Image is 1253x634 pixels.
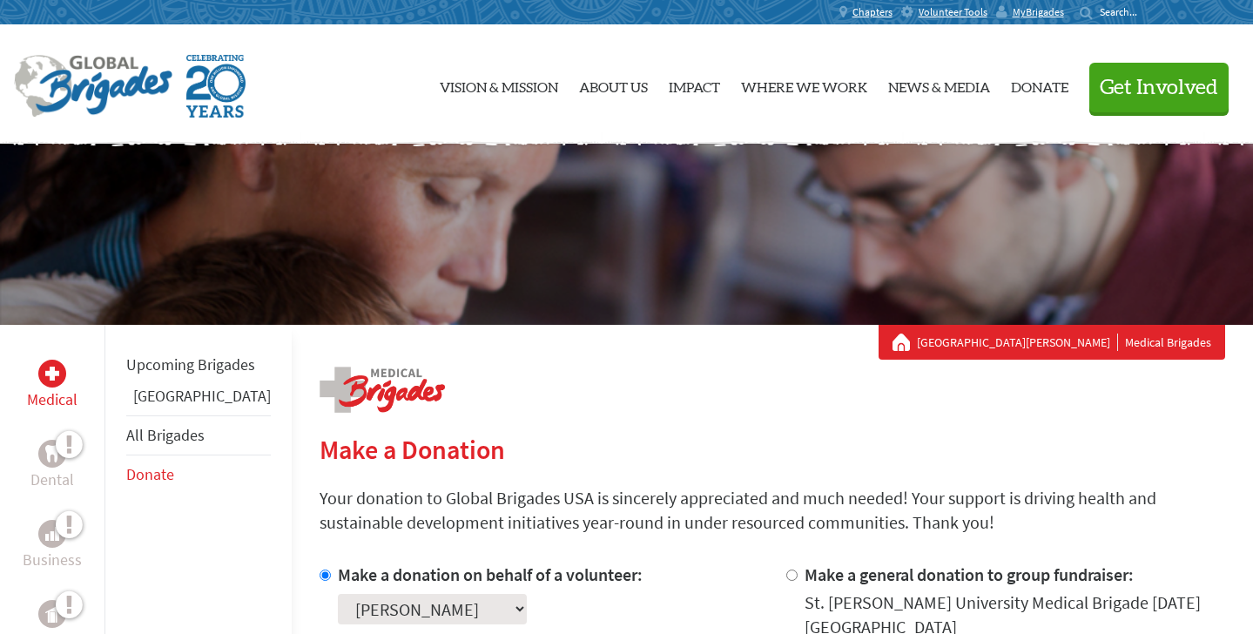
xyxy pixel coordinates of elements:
div: Business [38,520,66,548]
a: Vision & Mission [440,39,558,130]
img: Dental [45,445,59,462]
a: Donate [1011,39,1068,130]
a: Where We Work [741,39,867,130]
a: Upcoming Brigades [126,354,255,374]
p: Business [23,548,82,572]
span: Chapters [852,5,893,19]
a: News & Media [888,39,990,130]
div: Medical [38,360,66,388]
a: MedicalMedical [27,360,77,412]
span: Volunteer Tools [919,5,987,19]
img: Global Brigades Logo [14,55,172,118]
img: logo-medical.png [320,367,445,413]
li: Upcoming Brigades [126,346,271,384]
a: [GEOGRAPHIC_DATA] [133,386,271,406]
label: Make a general donation to group fundraiser: [805,563,1134,585]
a: All Brigades [126,425,205,445]
img: Medical [45,367,59,381]
li: Donate [126,455,271,494]
div: Medical Brigades [893,334,1211,351]
a: Impact [669,39,720,130]
button: Get Involved [1089,63,1229,112]
img: Business [45,527,59,541]
img: Public Health [45,605,59,623]
div: Dental [38,440,66,468]
div: Public Health [38,600,66,628]
span: Get Involved [1100,78,1218,98]
a: About Us [579,39,648,130]
a: DentalDental [30,440,74,492]
label: Make a donation on behalf of a volunteer: [338,563,643,585]
span: MyBrigades [1013,5,1064,19]
a: [GEOGRAPHIC_DATA][PERSON_NAME] [917,334,1118,351]
p: Your donation to Global Brigades USA is sincerely appreciated and much needed! Your support is dr... [320,486,1225,535]
p: Medical [27,388,77,412]
p: Dental [30,468,74,492]
img: Global Brigades Celebrating 20 Years [186,55,246,118]
a: BusinessBusiness [23,520,82,572]
li: All Brigades [126,415,271,455]
li: Panama [126,384,271,415]
input: Search... [1100,5,1149,18]
a: Donate [126,464,174,484]
h2: Make a Donation [320,434,1225,465]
